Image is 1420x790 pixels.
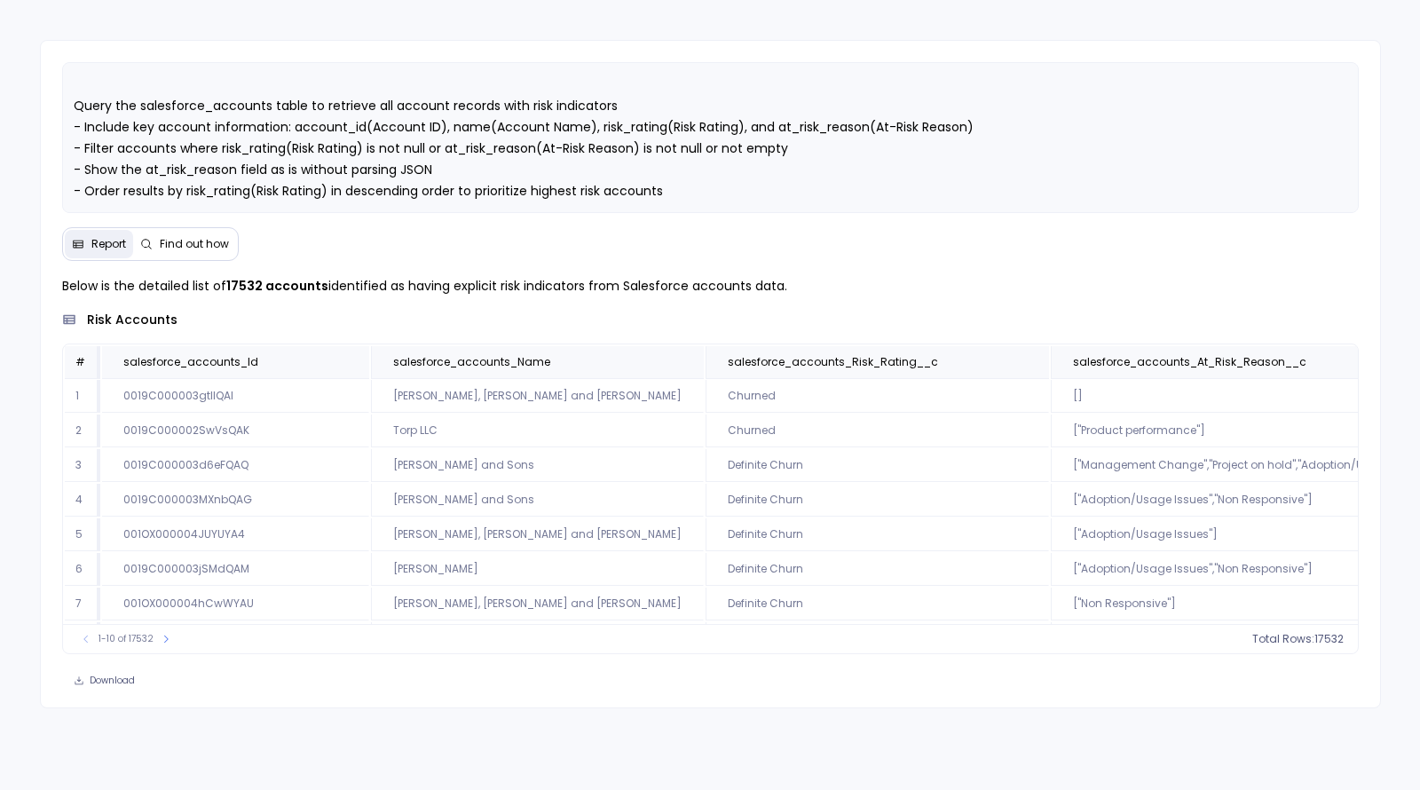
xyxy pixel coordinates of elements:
td: 6 [65,553,100,586]
button: Download [62,668,146,693]
td: 001OX000004JUYUYA4 [102,518,369,551]
span: Report [91,237,126,251]
td: 1 [65,380,100,413]
td: [PERSON_NAME], [PERSON_NAME] and [PERSON_NAME] [371,588,704,620]
span: Find out how [160,237,229,251]
span: 17532 [1314,632,1344,646]
td: Definite Churn [706,588,1049,620]
td: 001OX000004G0EoYAK [102,622,369,655]
td: Torp LLC [371,415,704,447]
p: Below is the detailed list of identified as having explicit risk indicators from Salesforce accou... [62,275,1359,296]
td: [PERSON_NAME] [371,553,704,586]
td: 0019C000003gtIlQAI [102,380,369,413]
td: Definite Churn [706,518,1049,551]
td: 5 [65,518,100,551]
td: 001OX000004hCwWYAU [102,588,369,620]
td: [PERSON_NAME], [PERSON_NAME] and [PERSON_NAME] [371,518,704,551]
td: 7 [65,588,100,620]
td: 2 [65,415,100,447]
span: Step 1 → Identify accounts with explicit risk indicators from Salesforce accounts data Query the ... [74,54,977,200]
td: [PERSON_NAME] and Sons [371,449,704,482]
td: 0019C000003jSMdQAM [102,553,369,586]
span: salesforce_accounts_At_Risk_Reason__c [1073,355,1306,369]
span: 1-10 of 17532 [99,632,154,646]
td: 0019C000002SwVsQAK [102,415,369,447]
td: Definite Churn [706,484,1049,517]
td: [PERSON_NAME] and Sons [371,484,704,517]
button: Report [65,230,133,258]
span: salesforce_accounts_Name [393,355,550,369]
td: Definite Churn [706,449,1049,482]
button: Find out how [133,230,236,258]
td: 8 [65,622,100,655]
span: # [75,354,85,369]
strong: 17532 accounts [226,277,328,295]
span: salesforce_accounts_Risk_Rating__c [728,355,938,369]
span: Download [90,675,135,687]
td: Definite Churn [706,622,1049,655]
span: Total Rows: [1252,632,1314,646]
td: Churned [706,380,1049,413]
td: 0019C000003MXnbQAG [102,484,369,517]
span: risk accounts [87,311,177,329]
td: Churned [706,415,1049,447]
td: [PERSON_NAME], [PERSON_NAME] and [PERSON_NAME] [371,380,704,413]
td: 4 [65,484,100,517]
td: 3 [65,449,100,482]
td: Definite Churn [706,553,1049,586]
span: salesforce_accounts_Id [123,355,258,369]
td: 0019C000003d6eFQAQ [102,449,369,482]
td: [PERSON_NAME] and Dach [371,622,704,655]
